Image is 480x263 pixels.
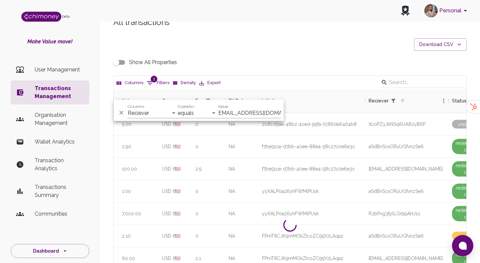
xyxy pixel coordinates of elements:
[369,210,420,217] span: R3bFng3fplLQr99AHJs1
[159,136,192,158] div: USD (🇺🇸)
[195,89,211,113] div: Fee ($)
[389,77,455,88] input: Search…
[389,96,398,105] button: Show filters
[452,232,479,240] span: paid
[262,233,343,239] div: FPmT8CJK9mMOkZIcoZC99Y2LAqa2
[11,244,89,258] button: Dashboard
[192,203,225,225] div: 0
[452,184,479,199] span: redeemed
[35,84,84,100] p: Transactions Management
[159,113,192,136] div: USD (🇺🇸)
[452,120,479,128] span: unpaid
[369,233,424,239] span: aSdBnScxORuUGfvnzSe6
[452,161,479,177] span: redeemed
[369,166,443,172] span: [EMAIL_ADDRESS][DOMAIN_NAME]
[369,255,443,262] span: [EMAIL_ADDRESS][DOMAIN_NAME]
[35,210,84,218] p: Communities
[192,225,225,247] div: 0
[225,113,259,136] div: NA
[369,143,424,150] span: aSdBnScxORuUGfvnzSe6
[398,96,407,105] button: Sort
[218,103,228,109] label: Value
[452,206,479,221] span: redeemed
[369,121,425,127] span: Xc0PZyJkNSq6UA82yB6P
[159,203,192,225] div: USD (🇺🇸)
[119,89,159,113] div: Value
[369,188,424,195] span: aSdBnScxORuUGfvnzSe6
[129,58,177,66] span: Show All Properties
[262,143,355,150] div: f7be51ce-d7bb-40ee-88e4-58c27c0e6e3c
[113,17,467,28] h5: All transactions
[225,136,259,158] div: NA
[119,203,159,225] div: 7,000.00
[192,158,225,180] div: 2.9
[262,188,319,195] div: yyXALP0a26yhFWMlPUsk
[119,136,159,158] div: 2.90
[452,89,467,113] div: Status
[119,225,159,247] div: 2.10
[192,89,225,113] div: Fee ($)
[452,235,473,256] button: Open chat window
[159,180,192,203] div: USD (🇺🇸)
[21,12,61,22] img: Logo
[192,113,225,136] div: 0
[365,89,449,113] div: Reciever
[225,203,259,225] div: NA
[369,89,389,113] div: Reciever
[35,111,84,127] p: Organisation Management
[422,2,472,19] button: account of current user
[439,96,449,106] button: Menu
[159,89,192,113] div: Currency
[151,76,157,82] span: 1
[159,225,192,247] div: USD (🇺🇸)
[225,180,259,203] div: NA
[218,108,281,118] input: Filter value
[198,78,222,88] button: Export
[35,66,84,74] p: User Management
[171,78,198,88] button: Density
[414,38,467,51] button: Download CSV
[259,89,365,113] div: Initiator
[119,180,159,203] div: 1.00
[159,158,192,180] div: USD (🇺🇸)
[225,225,259,247] div: NA
[116,108,126,118] button: Delete
[262,89,279,113] div: Initiator
[162,89,182,113] div: Currency
[262,210,319,217] div: yyXALP0a26yhFWMlPUsk
[178,103,194,109] label: Operator
[381,77,465,89] div: Search
[35,157,84,173] p: Transaction Analytics
[262,166,355,172] div: f7be51ce-d7bb-40ee-88e4-58c27c0e6e3c
[145,78,171,88] button: Show filters
[389,96,398,105] div: 1 active filter
[262,255,343,262] div: FPmT8CJK9mMOkZIcoZC99Y2LAqa2
[35,183,84,199] p: Transactions Summary
[225,158,259,180] div: NA
[122,89,135,113] div: Value
[452,139,479,154] span: redeemed
[229,89,246,113] div: FX Rate
[192,136,225,158] div: 0
[62,14,70,18] span: beta
[119,113,159,136] div: 5.00
[35,138,84,146] p: Wallet Analytics
[225,89,259,113] div: FX Rate
[424,4,438,17] img: avatar
[192,180,225,203] div: 0
[262,121,357,127] div: 208cd9aa-48b2-4ced-99fa-7286de6464b8
[115,78,145,88] button: Select columns
[119,158,159,180] div: 100.00
[128,103,144,109] label: Columns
